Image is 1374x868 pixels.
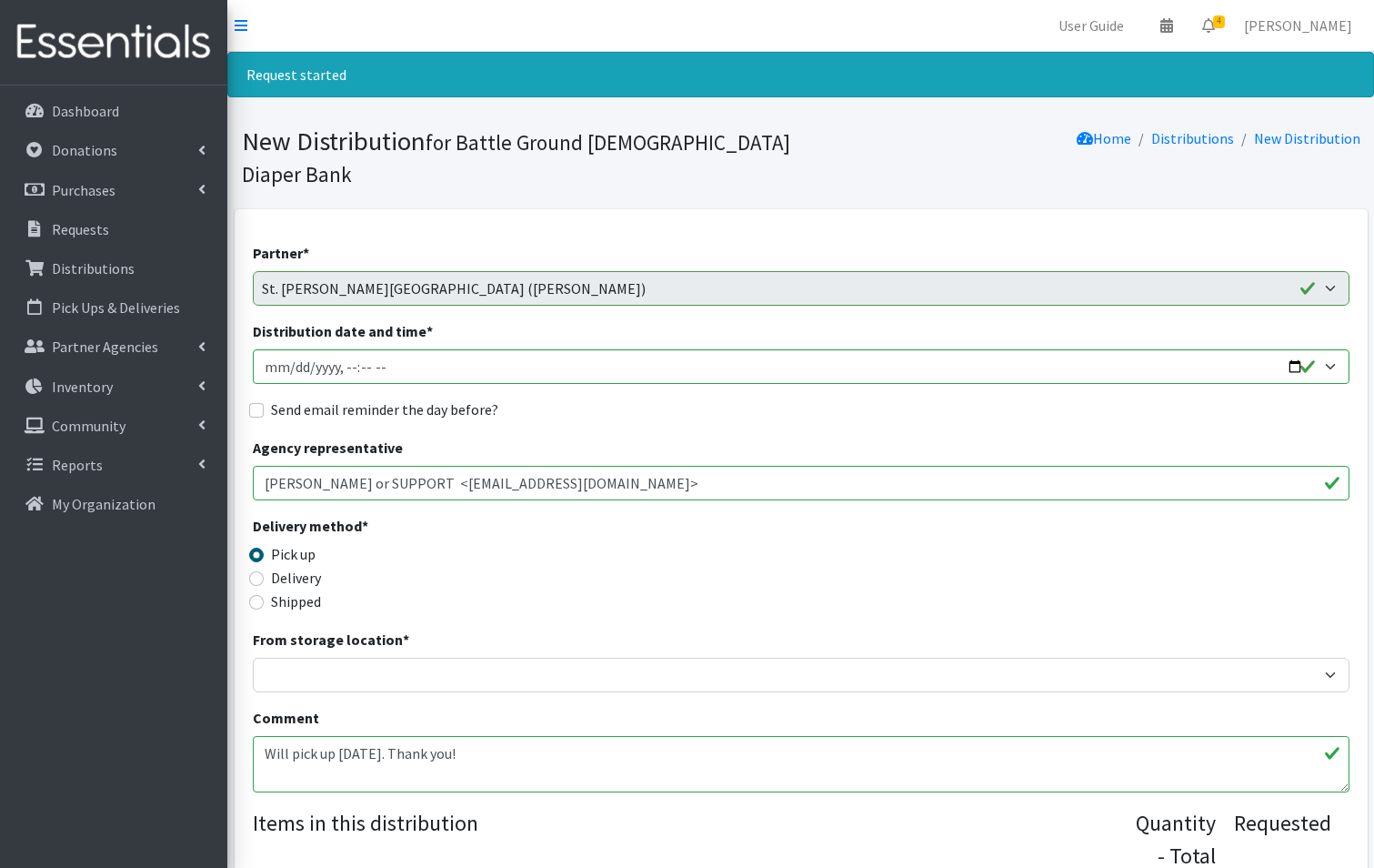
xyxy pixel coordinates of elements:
[271,543,316,565] label: Pick up
[362,517,368,535] abbr: required
[7,132,220,168] a: Donations
[7,12,220,73] img: HumanEssentials
[271,590,321,612] label: Shipped
[271,567,321,589] label: Delivery
[52,181,115,199] p: Purchases
[7,328,220,365] a: Partner Agencies
[1044,7,1138,44] a: User Guide
[227,52,1374,97] div: Request started
[426,322,433,340] abbr: required
[1254,129,1360,147] a: New Distribution
[52,495,155,513] p: My Organization
[1229,7,1367,44] a: [PERSON_NAME]
[1151,129,1234,147] a: Distributions
[52,220,109,238] p: Requests
[253,242,309,264] label: Partner
[253,707,319,729] label: Comment
[52,259,135,278] p: Distributions
[303,244,309,262] abbr: required
[7,408,220,444] a: Community
[253,320,433,342] label: Distribution date and time
[52,102,119,120] p: Dashboard
[253,736,1349,792] textarea: Will pick up [DATE]. Thank you!
[52,338,158,356] p: Partner Agencies
[1213,15,1225,28] span: 4
[253,437,403,459] label: Agency representative
[52,456,103,474] p: Reports
[271,399,498,420] label: Send email reminder the day before?
[7,172,220,208] a: Purchases
[52,141,117,159] p: Donations
[7,368,220,405] a: Inventory
[52,417,125,435] p: Community
[242,126,795,188] h1: New Distribution
[7,289,220,326] a: Pick Ups & Deliveries
[52,298,180,317] p: Pick Ups & Deliveries
[1077,129,1131,147] a: Home
[7,447,220,483] a: Reports
[253,515,527,543] legend: Delivery method
[253,629,409,651] label: From storage location
[7,211,220,247] a: Requests
[7,93,220,129] a: Dashboard
[403,631,409,649] abbr: required
[7,486,220,522] a: My Organization
[1188,7,1229,44] a: 4
[52,378,113,396] p: Inventory
[242,129,790,187] small: for Battle Ground [DEMOGRAPHIC_DATA] Diaper Bank
[7,250,220,287] a: Distributions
